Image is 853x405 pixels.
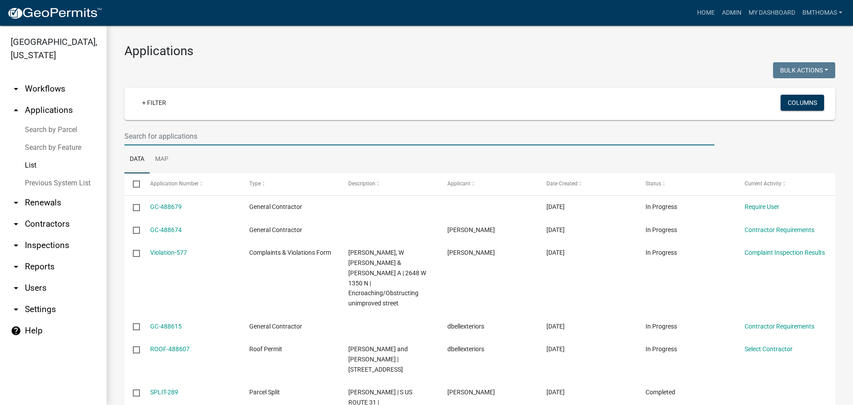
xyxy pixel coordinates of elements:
[11,105,21,116] i: arrow_drop_up
[249,389,280,396] span: Parcel Split
[447,389,495,396] span: John Kirk
[249,345,282,353] span: Roof Permit
[745,226,814,233] a: Contractor Requirements
[718,4,745,21] a: Admin
[11,304,21,315] i: arrow_drop_down
[150,323,182,330] a: GC-488615
[150,345,190,353] a: ROOF-488607
[249,203,302,210] span: General Contractor
[11,283,21,293] i: arrow_drop_down
[249,180,261,187] span: Type
[11,219,21,229] i: arrow_drop_down
[745,4,799,21] a: My Dashboard
[447,226,495,233] span: Katie Klineman
[348,180,375,187] span: Description
[11,240,21,251] i: arrow_drop_down
[637,173,736,195] datatable-header-cell: Status
[745,323,814,330] a: Contractor Requirements
[249,226,302,233] span: General Contractor
[646,180,661,187] span: Status
[546,226,565,233] span: 10/06/2025
[150,145,174,174] a: Map
[348,249,426,307] span: Coffing, W Chris & Denise A | 2648 W 1350 N | Encroaching/Obstructing unimproved street
[546,249,565,256] span: 10/06/2025
[447,345,484,353] span: dbellexteriors
[546,323,565,330] span: 10/06/2025
[150,389,178,396] a: SPLIT-289
[646,203,677,210] span: In Progress
[781,95,824,111] button: Columns
[11,261,21,272] i: arrow_drop_down
[124,145,150,174] a: Data
[348,345,408,373] span: Jeff and Vicky Schultz | 357 W STATE ROAD 218
[646,345,677,353] span: In Progress
[141,173,240,195] datatable-header-cell: Application Number
[124,127,714,145] input: Search for applications
[538,173,637,195] datatable-header-cell: Date Created
[646,323,677,330] span: In Progress
[249,249,331,256] span: Complaints & Violations Form
[135,95,173,111] a: + Filter
[694,4,718,21] a: Home
[150,226,182,233] a: GC-488674
[646,249,677,256] span: In Progress
[745,249,825,256] a: Complaint Inspection Results
[124,44,835,59] h3: Applications
[799,4,846,21] a: bmthomas
[249,323,302,330] span: General Contractor
[447,249,495,256] span: Brooklyn Thomas
[546,203,565,210] span: 10/06/2025
[745,180,781,187] span: Current Activity
[745,345,793,353] a: Select Contractor
[11,325,21,336] i: help
[447,180,470,187] span: Applicant
[736,173,835,195] datatable-header-cell: Current Activity
[646,389,675,396] span: Completed
[11,197,21,208] i: arrow_drop_down
[773,62,835,78] button: Bulk Actions
[11,84,21,94] i: arrow_drop_down
[546,345,565,353] span: 10/06/2025
[240,173,339,195] datatable-header-cell: Type
[646,226,677,233] span: In Progress
[439,173,538,195] datatable-header-cell: Applicant
[150,180,199,187] span: Application Number
[546,389,565,396] span: 10/06/2025
[447,323,484,330] span: dbellexteriors
[150,203,182,210] a: GC-488679
[546,180,578,187] span: Date Created
[745,203,779,210] a: Require User
[124,173,141,195] datatable-header-cell: Select
[340,173,439,195] datatable-header-cell: Description
[150,249,187,256] a: Violation-577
